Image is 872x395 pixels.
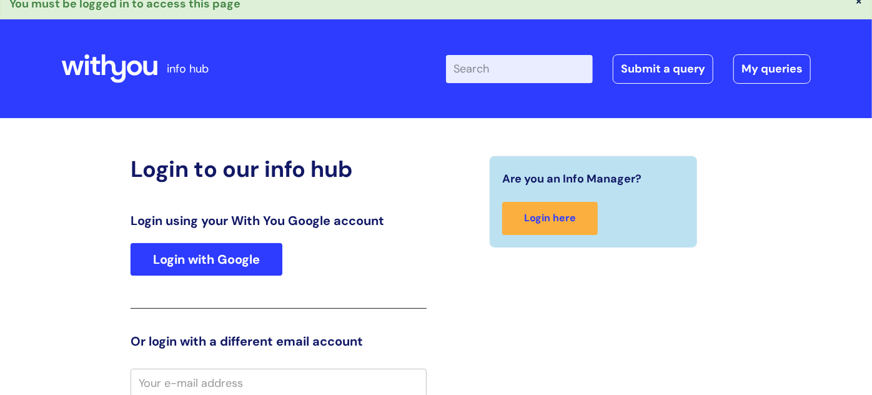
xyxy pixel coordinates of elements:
a: My queries [733,54,811,83]
h3: Or login with a different email account [131,334,427,349]
a: Login here [502,202,598,235]
p: info hub [167,59,209,79]
h2: Login to our info hub [131,156,427,182]
a: Login with Google [131,243,282,276]
input: Search [446,55,593,82]
a: Submit a query [613,54,713,83]
h3: Login using your With You Google account [131,213,427,228]
span: Are you an Info Manager? [502,169,642,189]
